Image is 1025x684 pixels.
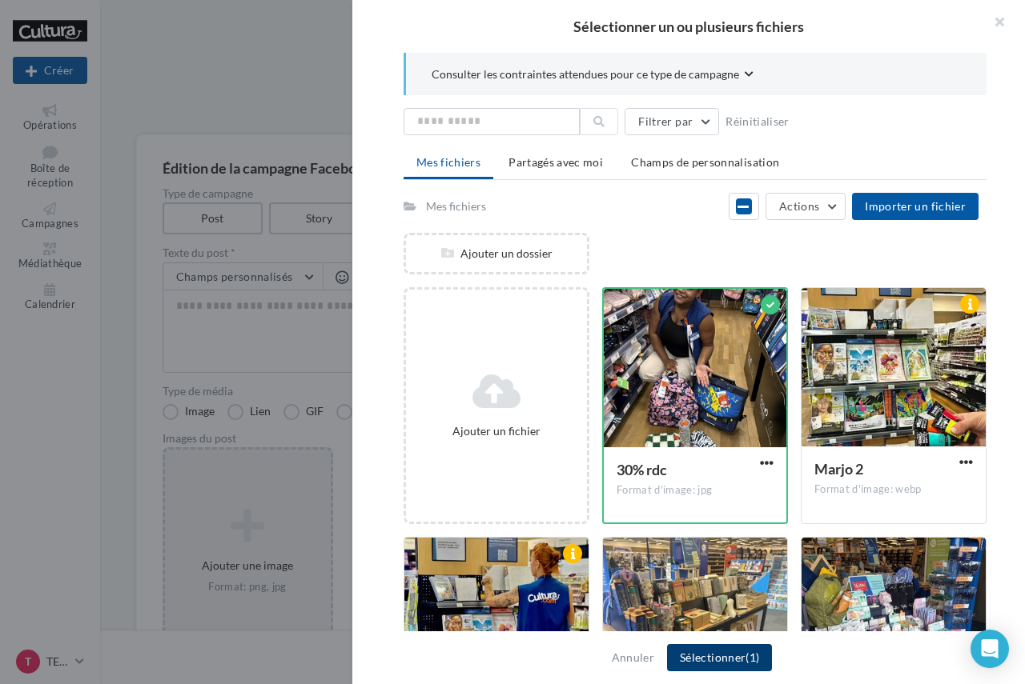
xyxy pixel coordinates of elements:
button: Importer un fichier [852,193,979,220]
h2: Sélectionner un ou plusieurs fichiers [378,19,999,34]
div: Ajouter un dossier [406,246,587,262]
button: Réinitialiser [719,112,796,131]
button: Actions [766,193,846,220]
button: Consulter les contraintes attendues pour ce type de campagne [432,66,754,86]
button: Annuler [605,648,661,667]
span: Actions [779,199,819,213]
div: Ajouter un fichier [412,423,581,439]
span: Importer un fichier [865,199,966,213]
span: (1) [746,650,759,664]
span: Consulter les contraintes attendues pour ce type de campagne [432,66,739,82]
button: Filtrer par [625,108,719,135]
span: 30% rdc [617,461,667,478]
div: Format d'image: webp [814,482,973,497]
div: Open Intercom Messenger [971,630,1009,668]
div: Format d'image: jpg [617,483,774,498]
span: Mes fichiers [416,155,480,169]
span: Marjo 2 [814,460,863,478]
div: Mes fichiers [426,198,486,214]
button: Sélectionner(1) [667,644,772,671]
span: Champs de personnalisation [631,155,779,169]
span: Partagés avec moi [508,155,603,169]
